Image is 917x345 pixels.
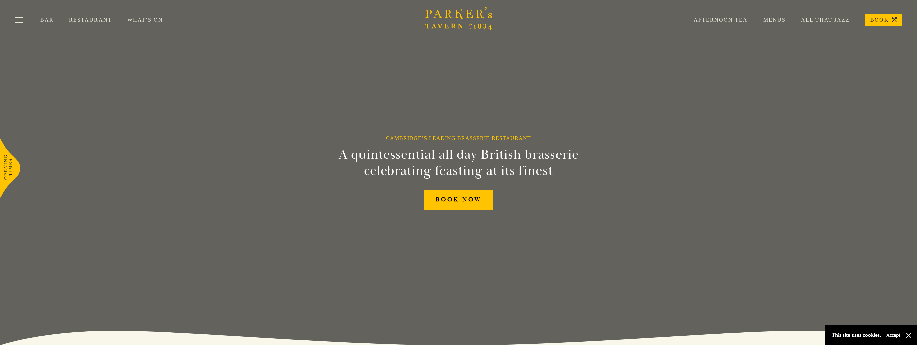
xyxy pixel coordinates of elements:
p: This site uses cookies. [832,330,881,340]
a: BOOK NOW [424,190,493,210]
h2: A quintessential all day British brasserie celebrating feasting at its finest [306,147,611,179]
button: Accept [886,332,900,338]
h1: Cambridge’s Leading Brasserie Restaurant [386,135,531,141]
button: Close and accept [905,332,912,339]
